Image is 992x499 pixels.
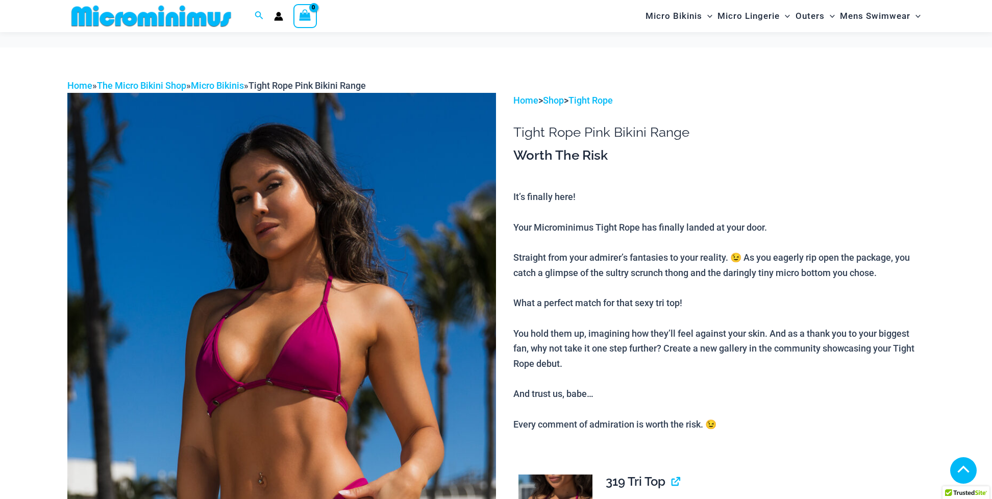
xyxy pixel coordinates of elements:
[513,147,925,164] h3: Worth The Risk
[780,3,790,29] span: Menu Toggle
[643,3,715,29] a: Micro BikinisMenu ToggleMenu Toggle
[641,2,925,31] nav: Site Navigation
[606,474,665,489] span: 319 Tri Top
[513,93,925,108] p: > >
[255,10,264,22] a: Search icon link
[513,189,925,432] p: It’s finally here! Your Microminimus Tight Rope has finally landed at your door. Straight from yo...
[568,95,613,106] a: Tight Rope
[717,3,780,29] span: Micro Lingerie
[191,80,244,91] a: Micro Bikinis
[796,3,825,29] span: Outers
[67,80,92,91] a: Home
[249,80,366,91] span: Tight Rope Pink Bikini Range
[910,3,921,29] span: Menu Toggle
[837,3,923,29] a: Mens SwimwearMenu ToggleMenu Toggle
[840,3,910,29] span: Mens Swimwear
[646,3,702,29] span: Micro Bikinis
[67,80,366,91] span: » » »
[513,95,538,106] a: Home
[67,5,235,28] img: MM SHOP LOGO FLAT
[702,3,712,29] span: Menu Toggle
[825,3,835,29] span: Menu Toggle
[543,95,564,106] a: Shop
[274,12,283,21] a: Account icon link
[715,3,792,29] a: Micro LingerieMenu ToggleMenu Toggle
[793,3,837,29] a: OutersMenu ToggleMenu Toggle
[513,124,925,140] h1: Tight Rope Pink Bikini Range
[97,80,186,91] a: The Micro Bikini Shop
[293,4,317,28] a: View Shopping Cart, empty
